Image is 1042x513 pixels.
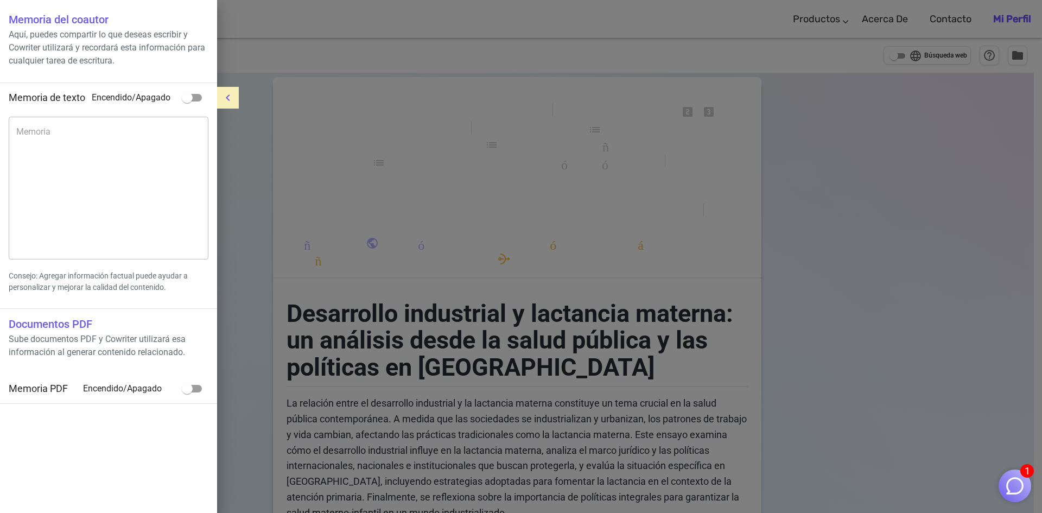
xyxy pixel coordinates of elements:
font: Memoria del coautor [9,13,109,26]
font: Encendido/Apagado [83,383,162,394]
font: Aquí, puedes compartir lo que deseas escribir y Cowriter utilizará y recordará esta información p... [9,29,205,66]
img: Cerrar chat [1005,476,1025,496]
font: Memoria de texto [9,92,85,103]
font: 1 [1025,465,1030,477]
font: Sube documentos PDF y Cowriter utilizará esa información al generar contenido relacionado. [9,334,186,357]
font: Documentos PDF [9,318,92,331]
font: Consejo: Agregar información factual puede ayudar a personalizar y mejorar la calidad del contenido. [9,271,188,292]
font: Memoria PDF [9,383,68,394]
font: Encendido/Apagado [92,92,170,103]
button: menú [217,87,239,109]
